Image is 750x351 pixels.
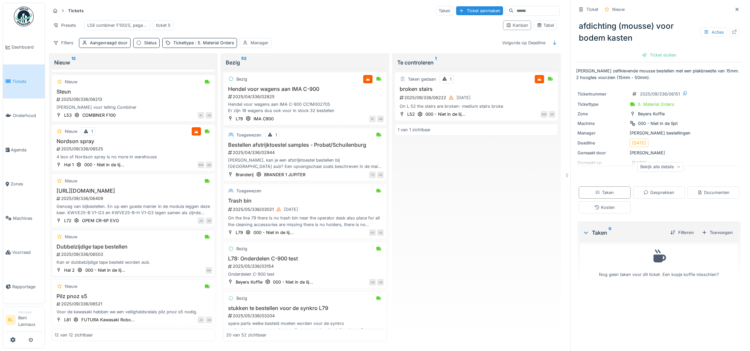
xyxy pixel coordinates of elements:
[668,228,696,237] div: Filteren
[227,205,384,214] div: 2025/05/336/03021
[6,315,16,325] li: BL
[56,301,212,307] div: 2025/09/336/06521
[638,111,665,117] div: Beyers Koffie
[227,94,384,100] div: 2025/04/336/02825
[226,142,384,148] h3: Bestellen afstrijktoestel samples - Probat/Schuilenburg
[55,104,212,110] div: [PERSON_NAME] voor telling Combiner
[284,206,298,213] div: [DATE]
[13,215,42,221] span: Machines
[369,229,376,236] div: KD
[226,101,384,114] div: Hendel voor wagens aan IMA C-900 CC1M002705 Er zijn 18 wagens dus ook voor in stock 32 bestellen
[541,111,547,118] div: WW
[577,91,627,97] div: Ticketnummer
[18,310,42,330] li: Beni Lannaux
[499,38,548,48] div: Volgorde op Deadline
[407,111,415,117] div: L52
[3,167,45,201] a: Zones
[194,40,234,45] span: : 5. Material Orders
[377,116,384,122] div: AB
[85,267,125,273] div: 000 - Niet in de lij...
[55,244,212,250] h3: Dubbelzijdige tape bestellen
[18,310,42,315] div: Manager
[173,40,234,46] div: Tickettype
[236,279,262,285] div: Beyers Koffie
[236,295,247,301] div: Bezig
[435,58,437,66] sup: 1
[55,188,212,194] h3: [URL][DOMAIN_NAME]
[398,86,555,92] h3: broken stairs
[198,317,204,323] div: JD
[90,40,128,46] div: Aangevraagd door
[227,313,384,319] div: 2025/05/336/03204
[408,76,436,82] div: Taken gedaan
[55,138,212,144] h3: Nordson spray
[64,217,71,224] div: L72
[577,101,627,107] div: Tickettype
[84,162,124,168] div: 000 - Niet in de lij...
[594,204,615,211] div: Kosten
[583,229,665,237] div: Taken
[506,22,528,28] div: Kanban
[12,44,42,50] span: Dashboard
[226,320,384,333] div: spare parts welke besteld moeten worden voor de synkro veel zaken kunnen we volgens mij ergens an...
[264,172,305,178] div: BRANDER 1 JUPITER
[55,309,212,315] div: Voor de kawasaki hebben we een veiligheidsrelais pilz pnoz s5 nodig.
[226,305,384,311] h3: stukken te bestellen voor de synkro L79
[12,78,42,85] span: Tickets
[241,58,247,66] sup: 52
[577,150,741,156] div: [PERSON_NAME]
[377,172,384,178] div: GE
[236,246,247,252] div: Bezig
[206,267,212,274] div: MA
[71,58,76,66] sup: 12
[226,215,384,227] div: On the line 79 there is no trash bin near the operator desk also place for all the cleaning acces...
[3,64,45,99] a: Tickets
[56,96,212,102] div: 2025/09/336/06213
[56,251,212,257] div: 2025/09/336/06503
[3,30,45,64] a: Dashboard
[3,270,45,304] a: Rapportage
[206,112,212,119] div: AB
[549,111,555,118] div: GE
[56,195,212,202] div: 2025/09/336/06409
[637,162,684,172] div: Bekijk alle details
[377,229,384,236] div: GE
[236,116,243,122] div: L79
[156,22,171,28] div: ticket 5
[12,284,42,290] span: Rapportage
[3,201,45,236] a: Machines
[64,267,75,273] div: Hal 2
[612,6,625,13] div: Nieuw
[64,162,74,168] div: Hal 1
[425,111,465,117] div: 000 - Niet in de lij...
[236,229,243,236] div: L79
[697,189,730,196] div: Documenten
[226,58,384,66] div: Bezig
[55,203,212,216] div: Genoeg van bijbestellen. En op een goede manier in de modula leggen deze keer. KWVE25-B V1-G3 en ...
[81,317,135,323] div: FUTURA Kawasaki Robo...
[56,146,212,152] div: 2025/09/336/06525
[226,271,384,277] div: Onderdelen C-900 test
[206,317,212,323] div: AB
[65,8,86,14] strong: Tickets
[450,76,452,82] div: 1
[254,116,274,122] div: IMA C900
[644,189,674,196] div: Gesprekken
[227,149,384,156] div: 2025/04/336/02944
[638,101,674,107] div: 5. Material Orders
[638,120,678,127] div: 000 - Niet in de lijst
[55,259,212,265] div: Kan er dubbelzijdige tape besteld worden aub.
[65,234,77,240] div: Nieuw
[377,279,384,286] div: AB
[55,89,212,95] h3: Steun
[206,162,212,168] div: AB
[55,154,212,160] div: 4 box of Nordson spray is no more in warehouse
[55,293,212,299] h3: Pilz pnoz s5
[640,91,680,97] div: 2025/09/336/06151
[227,263,384,269] div: 2025/05/336/03154
[609,229,612,237] sup: 0
[13,112,42,119] span: Onderhoud
[226,198,384,204] h3: Trash bin
[595,189,614,196] div: Taken
[226,157,384,170] div: [PERSON_NAME], kan je een afstrijktoestel bestellen bij [GEOGRAPHIC_DATA] aub? Een opvangschaal z...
